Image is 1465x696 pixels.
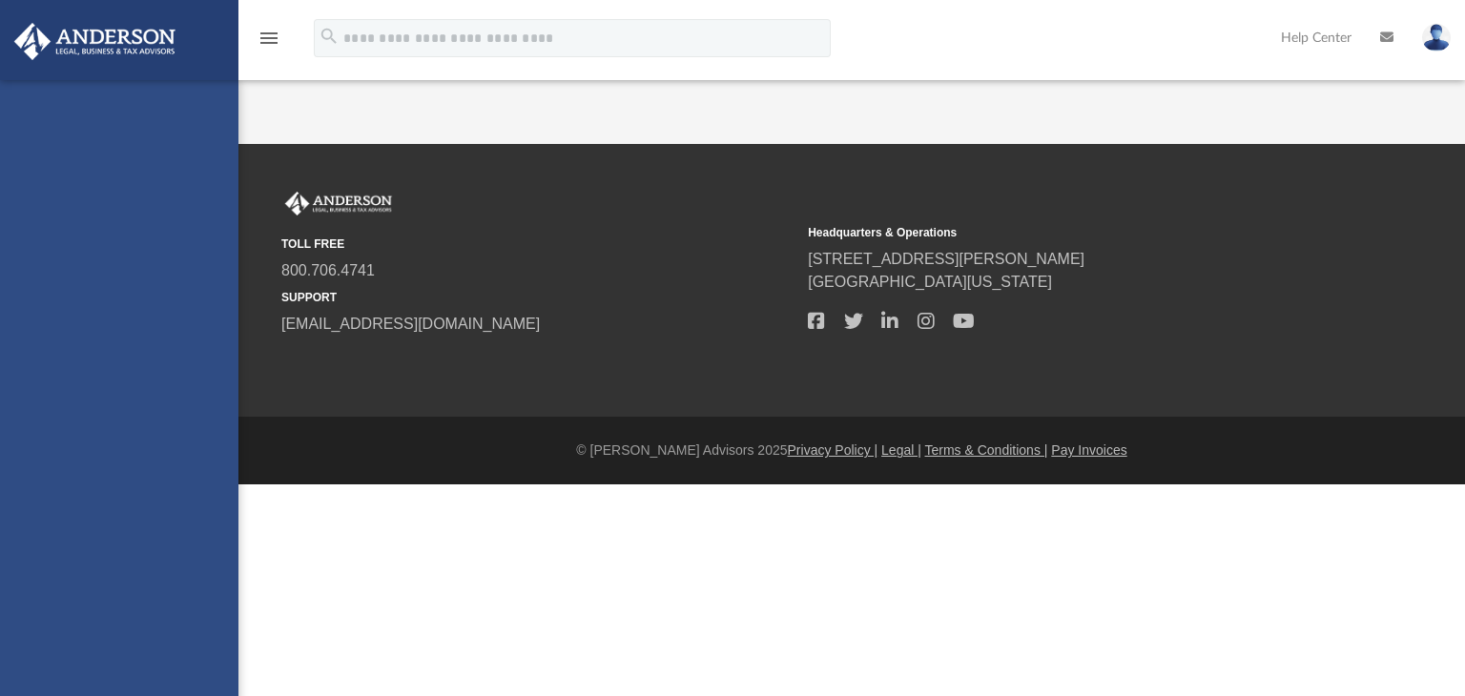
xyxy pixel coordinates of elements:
[808,224,1321,241] small: Headquarters & Operations
[788,442,878,458] a: Privacy Policy |
[808,251,1084,267] a: [STREET_ADDRESS][PERSON_NAME]
[881,442,921,458] a: Legal |
[319,26,340,47] i: search
[281,235,794,253] small: TOLL FREE
[1422,24,1451,51] img: User Pic
[281,289,794,306] small: SUPPORT
[258,27,280,50] i: menu
[258,36,280,50] a: menu
[9,23,181,60] img: Anderson Advisors Platinum Portal
[925,442,1048,458] a: Terms & Conditions |
[281,192,396,216] img: Anderson Advisors Platinum Portal
[281,316,540,332] a: [EMAIL_ADDRESS][DOMAIN_NAME]
[281,262,375,278] a: 800.706.4741
[238,440,1465,461] div: © [PERSON_NAME] Advisors 2025
[808,274,1052,290] a: [GEOGRAPHIC_DATA][US_STATE]
[1051,442,1126,458] a: Pay Invoices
